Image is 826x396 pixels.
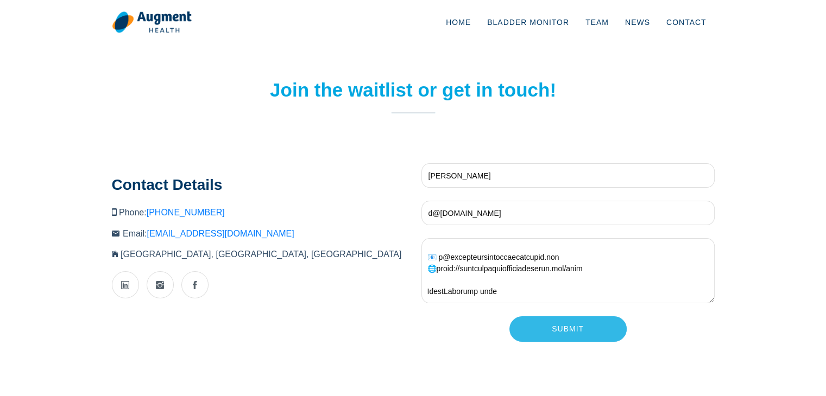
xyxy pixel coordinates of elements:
span: Email: [123,229,294,238]
h3: Contact Details [112,176,405,194]
a: News [617,4,658,40]
span: [GEOGRAPHIC_DATA], [GEOGRAPHIC_DATA], [GEOGRAPHIC_DATA] [121,250,401,259]
input: Email [421,201,715,225]
a: [PHONE_NUMBER] [147,208,225,217]
input: Name [421,163,715,188]
img: logo [112,11,192,34]
a: Contact [658,4,715,40]
a: Home [438,4,479,40]
h2: Join the waitlist or get in touch! [267,79,560,101]
a: Bladder Monitor [479,4,577,40]
input: Submit [509,316,627,342]
a: Team [577,4,617,40]
span: Phone: [119,208,225,217]
a: [EMAIL_ADDRESS][DOMAIN_NAME] [147,229,294,238]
